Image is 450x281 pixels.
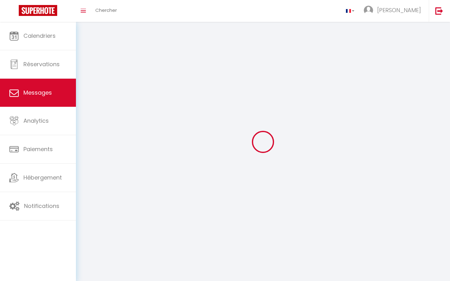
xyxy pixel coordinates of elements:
[23,145,53,153] span: Paiements
[435,7,443,15] img: logout
[23,117,49,125] span: Analytics
[23,32,56,40] span: Calendriers
[377,6,421,14] span: [PERSON_NAME]
[23,89,52,96] span: Messages
[95,7,117,13] span: Chercher
[23,60,60,68] span: Réservations
[23,174,62,181] span: Hébergement
[19,5,57,16] img: Super Booking
[24,202,59,210] span: Notifications
[364,6,373,15] img: ...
